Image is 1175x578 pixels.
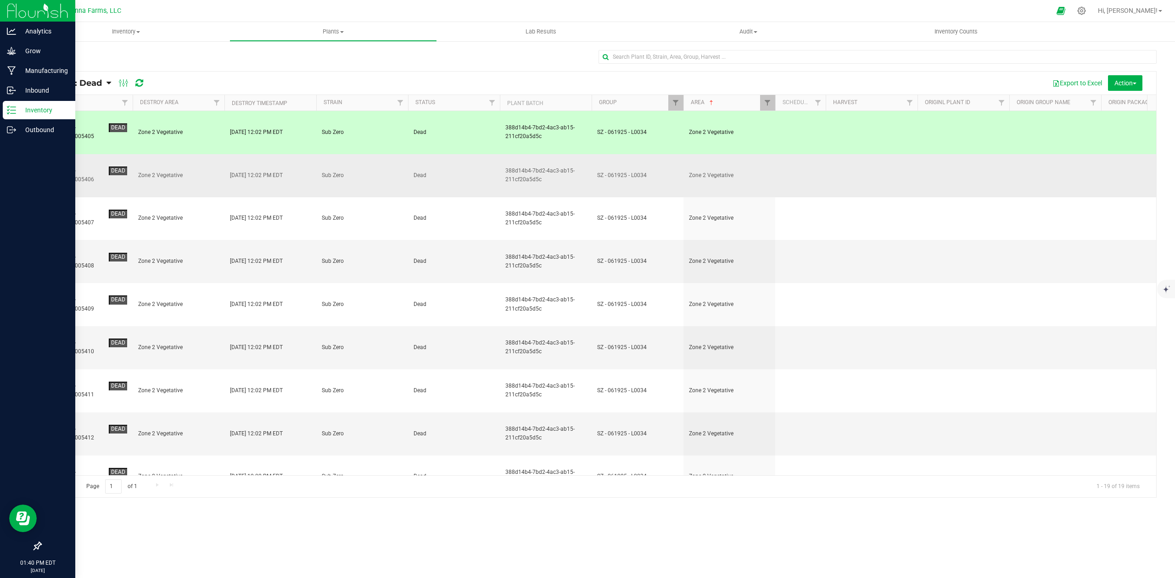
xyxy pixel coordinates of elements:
input: 1 [105,479,122,494]
span: Sub Zero [322,343,403,352]
span: SZ - 061925 - L0034 [597,257,678,266]
div: Dead [109,382,127,390]
div: NYNNFCT-STR00300005409 [49,295,106,313]
span: Inventory Counts [922,28,990,36]
span: Zone 2 Vegetative [138,343,219,352]
span: SZ - 061925 - L0034 [597,214,678,222]
span: Dead [414,300,494,309]
a: Plants [229,22,437,41]
span: Zone 2 Vegetative [138,257,219,266]
span: [DATE] 12:02 PM EDT [230,171,283,180]
p: Outbound [16,124,71,135]
a: Filter [668,95,683,111]
span: [DATE] 12:02 PM EDT [230,300,283,309]
span: Zone 2 Vegetative [689,429,770,438]
inline-svg: Grow [7,46,16,56]
a: Filter [485,95,500,111]
th: Scheduled [775,95,826,111]
span: Zone 2 Vegetative [689,386,770,395]
div: NYNNFCT-STR00300005412 [49,425,106,442]
span: Hi, [PERSON_NAME]! [1098,7,1158,14]
p: [DATE] [4,567,71,574]
p: Grow [16,45,71,56]
span: Zone 2 Vegetative [138,300,219,309]
span: Zone 2 Vegetative [689,300,770,309]
span: SZ - 061925 - L0034 [597,300,678,309]
span: 388d14b4-7bd2-4ac3-ab15-211cf20a5d5c [505,167,586,184]
div: NYNNFCT-STR00300005406 [49,167,106,184]
span: SZ - 061925 - L0034 [597,171,678,180]
span: Sub Zero [322,128,403,137]
span: Dead [414,171,494,180]
a: Inventory Counts [852,22,1060,41]
div: NYNNFCT-STR00300005411 [49,382,106,399]
span: Dead [414,214,494,222]
span: Sub Zero [322,472,403,481]
div: Dead [109,123,127,132]
span: Page of 1 [78,479,145,494]
a: Group [599,99,617,106]
span: Zone 2 Vegetative [689,214,770,222]
inline-svg: Manufacturing [7,66,16,75]
span: Zone 2 Vegetative [689,343,770,352]
inline-svg: Analytics [7,27,16,36]
div: NYNNFCT-STR00300005413 [49,468,106,485]
a: Origin Package ID [1108,99,1158,106]
span: Dead [414,429,494,438]
div: Dead [109,167,127,175]
a: Origin Group Name [1017,99,1070,106]
inline-svg: Inbound [7,86,16,95]
p: Inventory [16,105,71,116]
span: Zone 2 Vegetative [689,472,770,481]
a: Destroy Area [140,99,179,106]
th: Plant Batch [500,95,592,111]
div: Dead [109,210,127,218]
span: Audit [645,28,851,36]
span: 388d14b4-7bd2-4ac3-ab15-211cf20a5d5c [505,425,586,442]
span: Zone 2 Vegetative [138,171,219,180]
a: Filter [393,95,408,111]
span: Dead [414,257,494,266]
span: SZ - 061925 - L0034 [597,128,678,137]
div: Dead [109,468,127,477]
inline-svg: Outbound [7,125,16,134]
a: Lab Results [437,22,644,41]
p: Manufacturing [16,65,71,76]
input: Search Plant ID, Strain, Area, Group, Harvest ... [599,50,1157,64]
a: Filter [902,95,918,111]
p: Analytics [16,26,71,37]
span: Sub Zero [322,171,403,180]
span: 388d14b4-7bd2-4ac3-ab15-211cf20a5d5c [505,382,586,399]
span: Lab Results [513,28,569,36]
p: 01:40 PM EDT [4,559,71,567]
div: NYNNFCT-STR00300005405 [49,123,106,141]
div: Dead [109,425,127,433]
span: Zone 2 Vegetative [138,214,219,222]
span: Sub Zero [322,386,403,395]
span: Nonna Farms, LLC [67,7,121,15]
a: Filter [994,95,1009,111]
div: Manage settings [1076,6,1087,15]
div: NYNNFCT-STR00300005410 [49,339,106,356]
span: Zone 2 Vegetative [689,257,770,266]
span: Dead [414,472,494,481]
span: Sub Zero [322,300,403,309]
iframe: Resource center [9,505,37,532]
button: Export to Excel [1046,75,1108,91]
a: Area [691,99,715,106]
span: Dead [414,128,494,137]
span: Sub Zero [322,214,403,222]
div: NYNNFCT-STR00300005408 [49,253,106,270]
span: [DATE] 12:02 PM EDT [230,257,283,266]
span: Zone 2 Vegetative [138,128,219,137]
span: SZ - 061925 - L0034 [597,343,678,352]
a: Destroy Timestamp [232,100,287,106]
span: Dead [414,343,494,352]
a: Audit [644,22,852,41]
span: Sub Zero [322,257,403,266]
span: [DATE] 12:02 PM EDT [230,429,283,438]
span: 388d14b4-7bd2-4ac3-ab15-211cf20a5d5c [505,339,586,356]
span: [DATE] 12:02 PM EDT [230,343,283,352]
p: Inbound [16,85,71,96]
span: [DATE] 12:02 PM EDT [230,472,283,481]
